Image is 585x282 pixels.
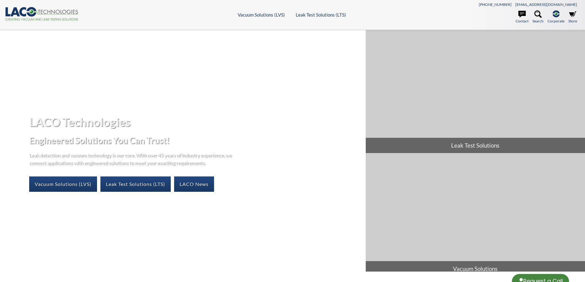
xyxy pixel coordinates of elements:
[29,151,235,167] p: Leak detection and vacuum technology is our core. With over 45 years of industry experience, we c...
[515,2,577,7] a: [EMAIL_ADDRESS][DOMAIN_NAME]
[366,138,585,153] span: Leak Test Solutions
[296,12,346,17] a: Leak Test Solutions (LTS)
[366,153,585,276] a: Vacuum Solutions
[238,12,285,17] a: Vacuum Solutions (LVS)
[366,30,585,153] a: Leak Test Solutions
[532,10,544,24] a: Search
[366,261,585,276] span: Vacuum Solutions
[568,10,577,24] a: Store
[548,18,564,24] span: Corporate
[29,114,361,129] h1: LACO Technologies
[516,10,528,24] a: Contact
[479,2,512,7] a: [PHONE_NUMBER]
[29,176,97,192] a: Vacuum Solutions (LVS)
[29,135,361,146] h2: Engineered Solutions You Can Trust!
[174,176,214,192] a: LACO News
[100,176,171,192] a: Leak Test Solutions (LTS)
